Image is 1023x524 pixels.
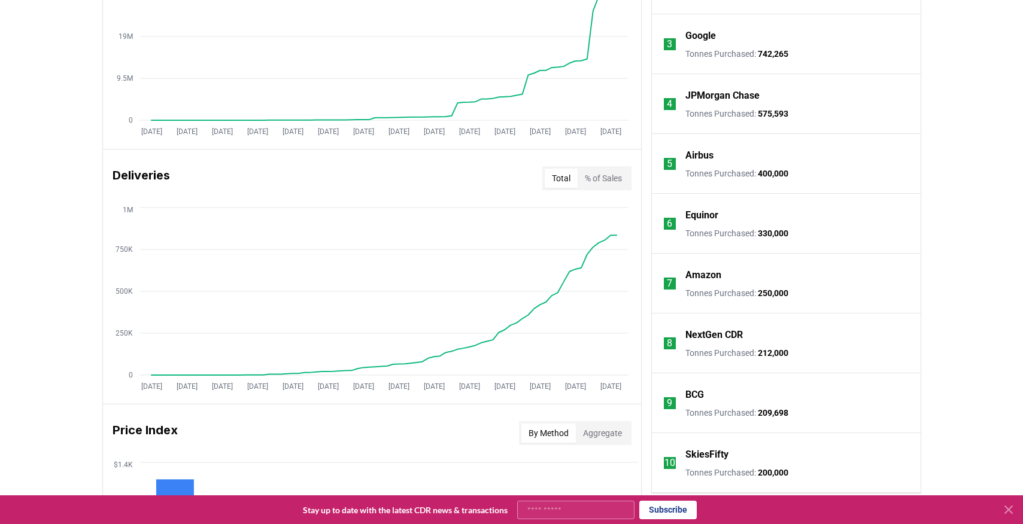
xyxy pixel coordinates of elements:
[600,382,621,391] tspan: [DATE]
[758,229,788,238] span: 330,000
[116,287,133,295] tspan: 500K
[423,127,444,136] tspan: [DATE]
[758,49,788,59] span: 742,265
[758,348,788,358] span: 212,000
[667,396,672,410] p: 9
[116,329,133,337] tspan: 250K
[353,127,374,136] tspan: [DATE]
[667,37,672,51] p: 3
[758,408,788,418] span: 209,698
[600,127,621,136] tspan: [DATE]
[667,336,672,351] p: 8
[176,127,197,136] tspan: [DATE]
[564,382,585,391] tspan: [DATE]
[119,32,133,41] tspan: 19M
[123,206,133,214] tspan: 1M
[529,382,550,391] tspan: [DATE]
[211,382,232,391] tspan: [DATE]
[117,74,133,83] tspan: 9.5M
[685,148,714,163] a: Airbus
[494,382,515,391] tspan: [DATE]
[758,169,788,178] span: 400,000
[685,167,788,179] p: Tonnes Purchased :
[388,127,409,136] tspan: [DATE]
[685,208,718,223] a: Equinor
[667,97,672,111] p: 4
[685,407,788,419] p: Tonnes Purchased :
[685,328,743,342] a: NextGen CDR
[114,461,133,469] tspan: $1.4K
[685,447,728,462] a: SkiesFifty
[521,424,576,443] button: By Method
[685,268,721,282] a: Amazon
[176,382,197,391] tspan: [DATE]
[564,127,585,136] tspan: [DATE]
[667,157,672,171] p: 5
[129,371,133,379] tspan: 0
[116,245,133,254] tspan: 750K
[667,217,672,231] p: 6
[685,467,788,479] p: Tonnes Purchased :
[247,382,268,391] tspan: [DATE]
[685,48,788,60] p: Tonnes Purchased :
[353,382,374,391] tspan: [DATE]
[459,127,479,136] tspan: [DATE]
[129,116,133,124] tspan: 0
[685,287,788,299] p: Tonnes Purchased :
[211,127,232,136] tspan: [DATE]
[685,347,788,359] p: Tonnes Purchased :
[423,382,444,391] tspan: [DATE]
[282,127,303,136] tspan: [DATE]
[685,29,716,43] a: Google
[282,382,303,391] tspan: [DATE]
[685,89,760,103] a: JPMorgan Chase
[141,382,162,391] tspan: [DATE]
[578,169,629,188] button: % of Sales
[685,108,788,120] p: Tonnes Purchased :
[459,382,479,391] tspan: [DATE]
[317,127,338,136] tspan: [DATE]
[529,127,550,136] tspan: [DATE]
[664,456,675,470] p: 10
[247,127,268,136] tspan: [DATE]
[576,424,629,443] button: Aggregate
[113,421,178,445] h3: Price Index
[141,127,162,136] tspan: [DATE]
[758,109,788,118] span: 575,593
[667,276,672,291] p: 7
[758,468,788,477] span: 200,000
[545,169,578,188] button: Total
[494,127,515,136] tspan: [DATE]
[317,382,338,391] tspan: [DATE]
[388,382,409,391] tspan: [DATE]
[758,288,788,298] span: 250,000
[685,388,704,402] a: BCG
[685,227,788,239] p: Tonnes Purchased :
[113,166,170,190] h3: Deliveries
